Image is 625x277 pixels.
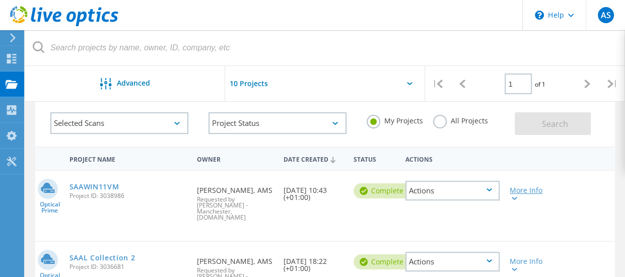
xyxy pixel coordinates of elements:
div: Status [349,149,401,168]
a: SAAWIN11VM [70,183,119,190]
div: Project Name [64,149,192,168]
label: My Projects [367,115,423,124]
span: Search [542,118,568,129]
svg: \n [535,11,544,20]
div: More Info [510,258,546,272]
a: SAAL Collection 2 [70,254,135,261]
span: Advanced [117,80,150,87]
span: of 1 [534,80,545,89]
span: AS [600,11,610,19]
div: Actions [405,252,500,271]
div: Owner [192,149,279,168]
label: All Projects [433,115,488,124]
span: Project ID: 3038986 [70,193,187,199]
div: Selected Scans [50,112,188,134]
div: Project Status [209,112,346,134]
div: Complete [354,254,413,269]
div: Date Created [279,149,348,168]
div: Actions [400,149,505,168]
div: | [425,66,450,102]
a: Live Optics Dashboard [10,21,118,28]
div: | [600,66,625,102]
span: Project ID: 3036681 [70,264,187,270]
button: Search [515,112,591,135]
div: More Info [510,187,546,201]
span: Optical Prime [35,201,64,214]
